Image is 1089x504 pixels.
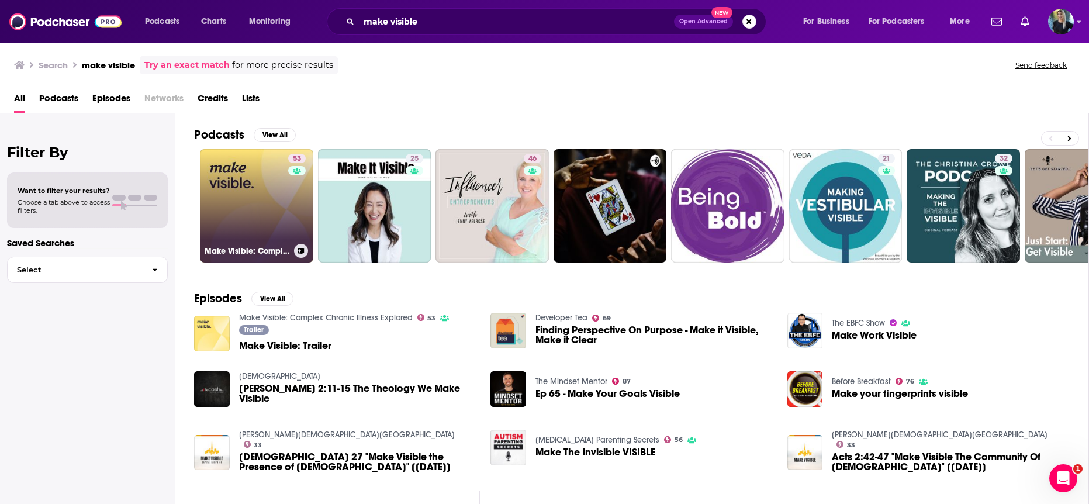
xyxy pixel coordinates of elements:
[9,11,122,33] img: Podchaser - Follow, Share and Rate Podcasts
[906,379,914,384] span: 76
[795,12,864,31] button: open menu
[145,13,179,30] span: Podcasts
[194,291,293,306] a: EpisodesView All
[92,89,130,113] a: Episodes
[359,12,674,31] input: Search podcasts, credits, & more...
[675,437,683,443] span: 56
[239,430,455,440] a: Christ Central Church Durham
[427,316,435,321] span: 53
[535,377,607,386] a: The Mindset Mentor
[535,325,773,345] a: Finding Perspective On Purpose - Make it Visible, Make it Clear
[832,430,1047,440] a: Christ Central Church Durham
[832,318,885,328] a: The EBFC Show
[205,246,289,256] h3: Make Visible: Complex Chronic Illness Explored
[14,89,25,113] a: All
[1048,9,1074,34] span: Logged in as ChelseaKershaw
[942,12,984,31] button: open menu
[603,316,611,321] span: 69
[535,389,680,399] a: Ep 65 - Make Your Goals Visible
[82,60,135,71] h3: make visible
[803,13,849,30] span: For Business
[7,144,168,161] h2: Filter By
[535,313,587,323] a: Developer Tea
[338,8,777,35] div: Search podcasts, credits, & more...
[836,441,855,448] a: 33
[239,384,477,403] span: [PERSON_NAME] 2:11-15 The Theology We Make Visible
[861,12,942,31] button: open menu
[787,313,823,348] img: Make Work Visible
[1049,464,1077,492] iframe: Intercom live chat
[664,436,683,443] a: 56
[194,127,296,142] a: PodcastsView All
[239,371,320,381] a: ReCAST Church
[410,153,419,165] span: 25
[194,316,230,351] img: Make Visible: Trailer
[592,315,611,322] a: 69
[239,313,413,323] a: Make Visible: Complex Chronic Illness Explored
[194,435,230,471] img: Psalm 27 "Make Visible the Presence of God" [02.23.25]
[417,314,436,321] a: 53
[787,371,823,407] img: Make your fingerprints visible
[787,435,823,471] img: Acts 2:42-47 "Make Visible The Community Of God" [02.16.25]
[251,292,293,306] button: View All
[995,154,1012,163] a: 32
[679,19,728,25] span: Open Advanced
[244,326,264,333] span: Trailer
[623,379,631,384] span: 87
[490,313,526,348] img: Finding Perspective On Purpose - Make it Visible, Make it Clear
[1048,9,1074,34] button: Show profile menu
[832,330,917,340] a: Make Work Visible
[239,452,477,472] span: [DEMOGRAPHIC_DATA] 27 "Make Visible the Presence of [DEMOGRAPHIC_DATA]" [[DATE]]
[194,291,242,306] h2: Episodes
[137,12,195,31] button: open menu
[832,452,1070,472] span: Acts 2:42-47 "Make Visible The Community Of [DEMOGRAPHIC_DATA]" [[DATE]]
[18,198,110,215] span: Choose a tab above to access filters.
[896,378,914,385] a: 76
[535,435,659,445] a: Autism Parenting Secrets
[144,58,230,72] a: Try an exact match
[7,237,168,248] p: Saved Searches
[198,89,228,113] a: Credits
[406,154,423,163] a: 25
[528,153,537,165] span: 46
[39,89,78,113] span: Podcasts
[711,7,732,18] span: New
[789,149,903,263] a: 21
[490,430,526,465] a: Make The Invisible VISIBLE
[490,371,526,407] img: Ep 65 - Make Your Goals Visible
[249,13,291,30] span: Monitoring
[878,154,895,163] a: 21
[239,341,331,351] span: Make Visible: Trailer
[1016,12,1034,32] a: Show notifications dropdown
[907,149,1020,263] a: 32
[1073,464,1083,474] span: 1
[847,443,855,448] span: 33
[8,266,143,274] span: Select
[674,15,733,29] button: Open AdvancedNew
[612,378,631,385] a: 87
[239,384,477,403] a: Titus 2:11-15 The Theology We Make Visible
[39,60,68,71] h3: Search
[832,452,1070,472] a: Acts 2:42-47 "Make Visible The Community Of God" [02.16.25]
[883,153,890,165] span: 21
[254,443,262,448] span: 33
[244,441,262,448] a: 33
[201,13,226,30] span: Charts
[194,371,230,407] img: Titus 2:11-15 The Theology We Make Visible
[241,12,306,31] button: open menu
[318,149,431,263] a: 25
[832,377,891,386] a: Before Breakfast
